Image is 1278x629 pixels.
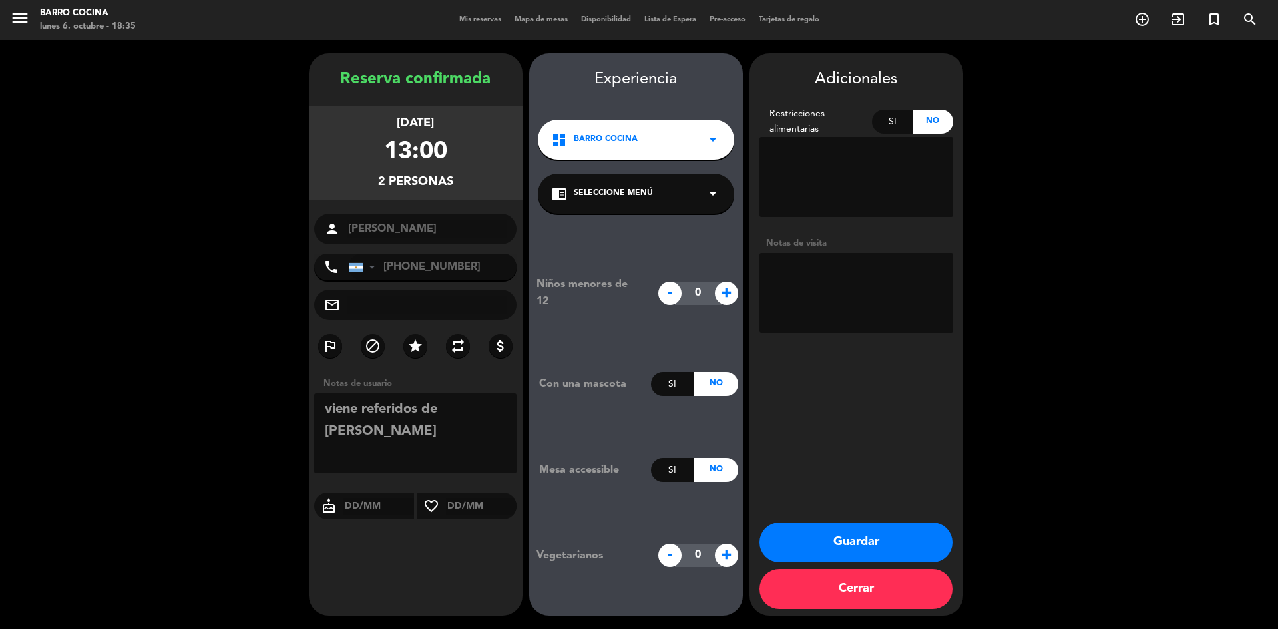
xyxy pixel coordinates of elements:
div: No [913,110,953,134]
i: outlined_flag [322,338,338,354]
i: arrow_drop_down [705,186,721,202]
div: Mesa accessible [529,461,651,479]
i: repeat [450,338,466,354]
span: Mis reservas [453,16,508,23]
i: phone [323,259,339,275]
input: DD/MM [343,498,415,515]
input: DD/MM [446,498,517,515]
div: Restricciones alimentarias [759,106,873,137]
i: cake [314,498,343,514]
span: Tarjetas de regalo [752,16,826,23]
i: menu [10,8,30,28]
div: Si [651,458,694,482]
div: 13:00 [384,133,447,172]
span: Mapa de mesas [508,16,574,23]
button: Guardar [759,523,953,562]
span: + [715,544,738,567]
div: Niños menores de 12 [527,276,651,310]
div: 2 personas [378,172,453,192]
span: - [658,282,682,305]
i: attach_money [493,338,509,354]
i: arrow_drop_down [705,132,721,148]
i: turned_in_not [1206,11,1222,27]
span: Disponibilidad [574,16,638,23]
div: Argentina: +54 [349,254,380,280]
div: Con una mascota [529,375,651,393]
div: [DATE] [397,114,434,133]
div: Adicionales [759,67,953,93]
div: Notas de usuario [317,377,523,391]
i: person [324,221,340,237]
div: Experiencia [529,67,743,93]
i: chrome_reader_mode [551,186,567,202]
i: favorite_border [417,498,446,514]
span: + [715,282,738,305]
div: Notas de visita [759,236,953,250]
div: Si [872,110,913,134]
button: Cerrar [759,569,953,609]
i: search [1242,11,1258,27]
div: Reserva confirmada [309,67,523,93]
i: exit_to_app [1170,11,1186,27]
span: Lista de Espera [638,16,703,23]
div: Vegetarianos [527,547,651,564]
button: menu [10,8,30,33]
div: No [694,372,738,396]
span: - [658,544,682,567]
span: Barro Cocina [574,133,638,146]
i: mail_outline [324,297,340,313]
span: Seleccione Menú [574,187,653,200]
i: add_circle_outline [1134,11,1150,27]
div: lunes 6. octubre - 18:35 [40,20,136,33]
div: Si [651,372,694,396]
i: dashboard [551,132,567,148]
div: Barro Cocina [40,7,136,20]
i: star [407,338,423,354]
div: No [694,458,738,482]
i: block [365,338,381,354]
span: Pre-acceso [703,16,752,23]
